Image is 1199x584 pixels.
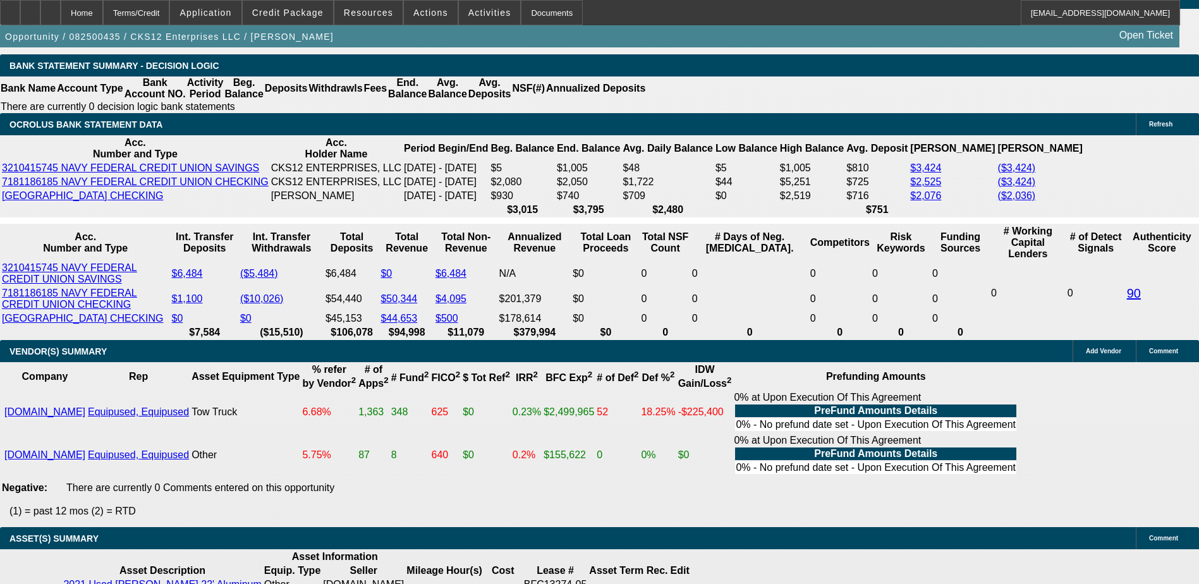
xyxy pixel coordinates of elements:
[810,312,870,325] td: 0
[186,76,224,100] th: Activity Period
[119,565,205,576] b: Asset Description
[292,551,378,562] b: Asset Information
[826,371,926,382] b: Prefunding Amounts
[998,190,1036,201] a: ($2,036)
[779,162,844,174] td: $1,005
[271,137,402,161] th: Acc. Holder Name
[543,434,595,476] td: $155,622
[556,162,621,174] td: $1,005
[9,533,99,544] span: ASSET(S) SUMMARY
[490,162,554,174] td: $5
[691,312,808,325] td: 0
[2,262,137,284] a: 3210415745 NAVY FEDERAL CREDIT UNION SAVINGS
[5,32,334,42] span: Opportunity / 082500435 / CKS12 Enterprises LLC / [PERSON_NAME]
[404,1,458,25] button: Actions
[622,137,714,161] th: Avg. Daily Balance
[512,434,542,476] td: 0.2%
[325,326,379,339] th: $106,078
[88,449,189,460] a: Equipused, Equipused
[2,482,47,493] b: Negative:
[499,225,571,260] th: Annualized Revenue
[4,406,85,417] a: [DOMAIN_NAME]
[642,372,675,383] b: Def %
[810,225,870,260] th: Competitors
[997,137,1083,161] th: [PERSON_NAME]
[391,391,430,433] td: 348
[468,8,511,18] span: Activities
[932,312,989,325] td: 0
[264,564,321,577] th: Equip. Type
[240,225,324,260] th: Int. Transfer Withdrawals
[403,162,489,174] td: [DATE] - [DATE]
[384,375,388,385] sup: 2
[597,372,638,383] b: # of Def
[872,287,930,311] td: 0
[435,225,497,260] th: Total Non-Revenue
[691,287,808,311] td: 0
[499,313,571,324] div: $178,614
[715,176,778,188] td: $44
[1126,225,1198,260] th: Authenticity Score
[492,565,514,576] b: Cost
[1,137,269,161] th: Acc. Number and Type
[240,293,284,304] a: ($10,026)
[622,190,714,202] td: $709
[1,225,170,260] th: Acc. Number and Type
[572,287,639,311] td: $0
[670,370,674,379] sup: 2
[640,391,676,433] td: 18.25%
[588,370,592,379] sup: 2
[271,176,402,188] td: CKS12 ENTERPRISES, LLC
[431,434,461,476] td: 640
[499,293,571,305] div: $201,379
[170,1,241,25] button: Application
[846,190,908,202] td: $716
[622,162,714,174] td: $48
[462,434,511,476] td: $0
[325,287,379,311] td: $54,440
[589,565,667,576] b: Asset Term Rec.
[2,162,259,173] a: 3210415745 NAVY FEDERAL CREDIT UNION SAVINGS
[640,434,676,476] td: 0%
[9,61,219,71] span: Bank Statement Summary - Decision Logic
[358,434,389,476] td: 87
[2,288,137,310] a: 7181186185 NAVY FEDERAL CREDIT UNION CHECKING
[350,565,377,576] b: Seller
[1149,535,1178,542] span: Comment
[459,1,521,25] button: Activities
[191,434,300,476] td: Other
[910,137,995,161] th: [PERSON_NAME]
[2,313,163,324] a: [GEOGRAPHIC_DATA] CHECKING
[715,137,778,161] th: Low Balance
[872,326,930,339] th: 0
[779,190,844,202] td: $2,519
[192,371,300,382] b: Asset Equipment Type
[735,418,1016,431] td: 0% - No prefund date set - Upon Execution Of This Agreement
[810,262,870,286] td: 0
[301,434,356,476] td: 5.75%
[505,370,509,379] sup: 2
[512,391,542,433] td: 0.23%
[172,268,203,279] a: $6,484
[9,346,107,356] span: VENDOR(S) SUMMARY
[572,312,639,325] td: $0
[435,268,466,279] a: $6,484
[678,434,733,476] td: $0
[124,76,186,100] th: Bank Account NO.
[910,176,941,187] a: $2,525
[678,364,732,389] b: IDW Gain/Loss
[998,162,1036,173] a: ($3,424)
[172,313,183,324] a: $0
[243,1,333,25] button: Credit Package
[872,262,930,286] td: 0
[435,293,466,304] a: $4,095
[463,372,510,383] b: $ Tot Ref
[240,326,324,339] th: ($15,510)
[734,435,1018,475] div: 0% at Upon Execution Of This Agreement
[932,262,989,286] td: 0
[727,375,731,385] sup: 2
[715,190,778,202] td: $0
[380,293,417,304] a: $50,344
[427,76,467,100] th: Avg. Balance
[468,76,512,100] th: Avg. Deposits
